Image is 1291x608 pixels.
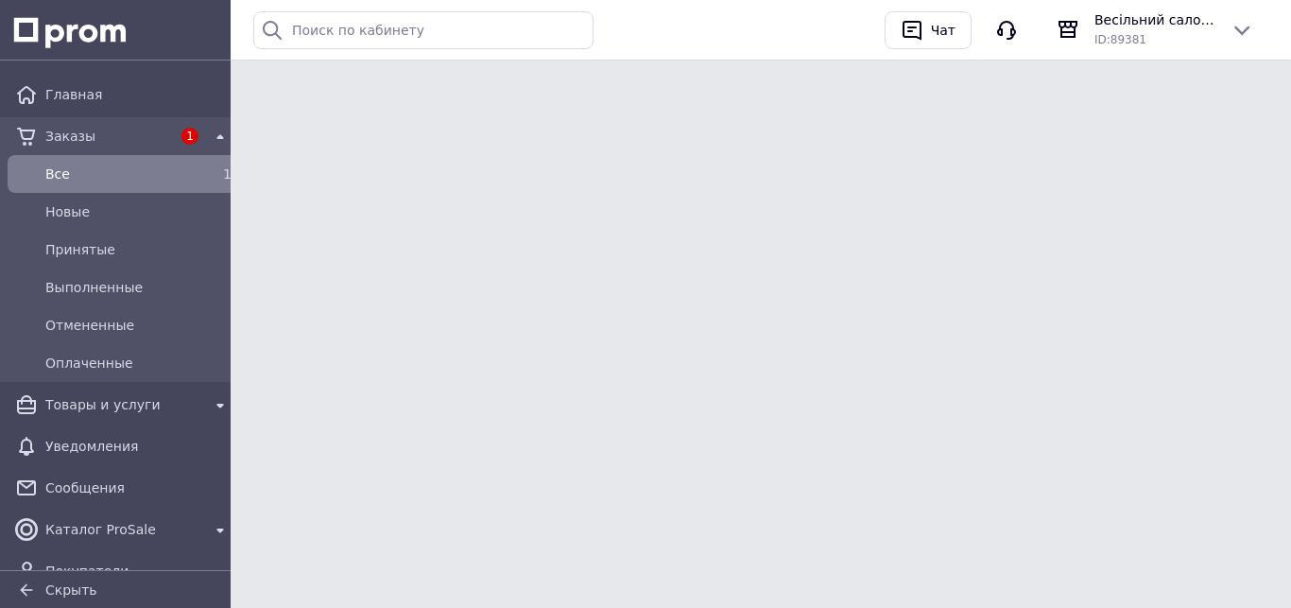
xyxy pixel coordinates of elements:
[181,128,198,145] span: 1
[45,478,232,497] span: Сообщения
[45,582,97,598] span: Скрыть
[45,562,232,581] span: Покупатели
[45,354,232,373] span: Оплаченные
[1094,10,1215,29] span: Весільний салон «[PERSON_NAME]»
[45,278,232,297] span: Выполненные
[253,11,594,49] input: Поиск по кабинету
[45,395,201,414] span: Товары и услуги
[45,437,232,456] span: Уведомления
[45,165,194,183] span: Все
[45,202,232,221] span: Новые
[45,85,232,104] span: Главная
[927,16,959,44] div: Чат
[223,166,232,182] span: 1
[45,520,201,539] span: Каталог ProSale
[885,11,972,49] button: Чат
[45,240,232,259] span: Принятые
[45,316,232,335] span: Отмененные
[45,127,171,146] span: Заказы
[1094,33,1146,46] span: ID: 89381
